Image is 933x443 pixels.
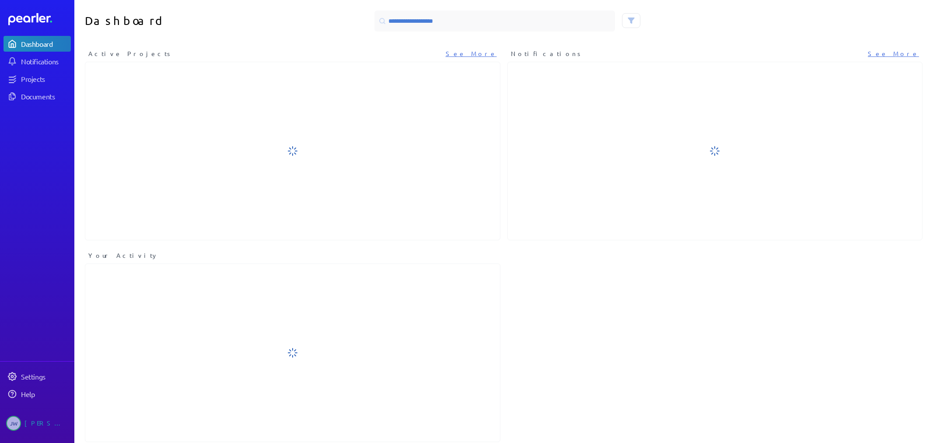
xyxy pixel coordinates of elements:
a: Help [3,386,71,402]
div: Projects [21,74,70,83]
div: [PERSON_NAME] [24,416,68,431]
a: Settings [3,369,71,384]
div: Dashboard [21,39,70,48]
span: Notifications [511,49,584,58]
a: See More [446,49,497,58]
a: Dashboard [8,13,71,25]
span: Active Projects [88,49,173,58]
a: Notifications [3,53,71,69]
a: JW[PERSON_NAME] [3,412,71,434]
a: See More [868,49,919,58]
a: Documents [3,88,71,104]
a: Projects [3,71,71,87]
div: Settings [21,372,70,381]
h1: Dashboard [85,11,289,32]
div: Help [21,390,70,398]
span: Jeremy Williams [6,416,21,431]
a: Dashboard [3,36,71,52]
div: Notifications [21,57,70,66]
div: Documents [21,92,70,101]
span: Your Activity [88,251,159,260]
